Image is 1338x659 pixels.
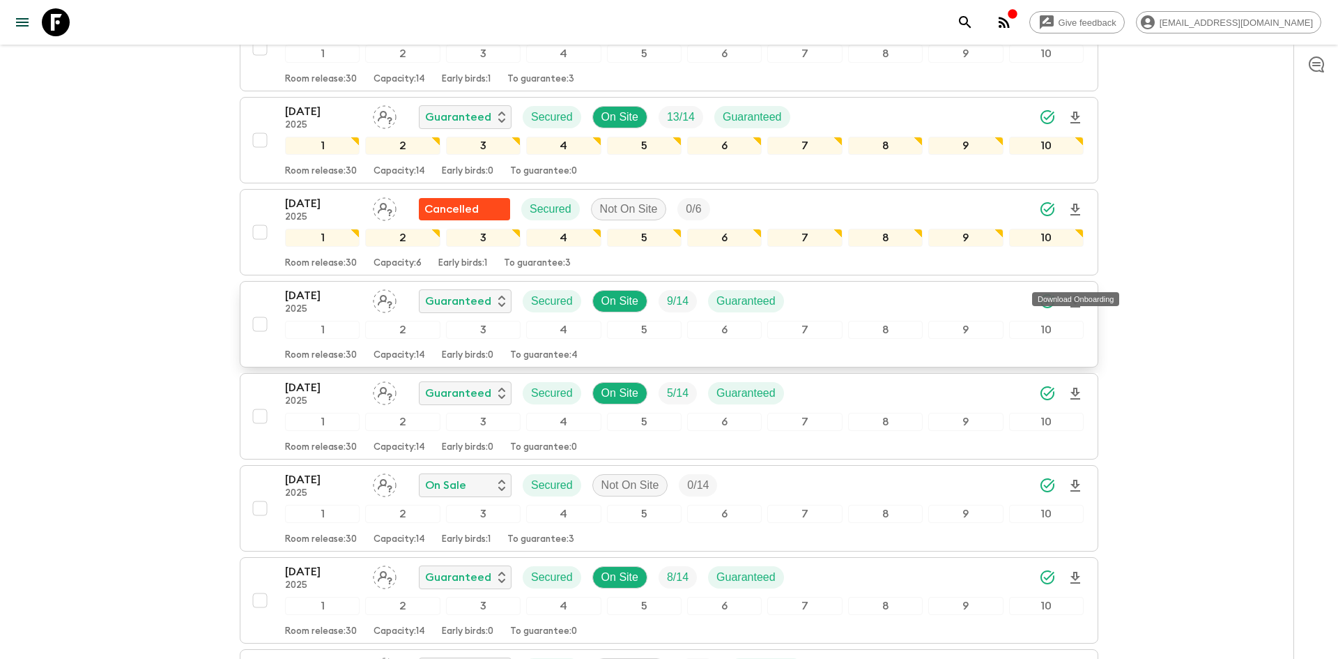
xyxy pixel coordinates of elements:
span: Assign pack leader [373,478,397,489]
svg: Download Onboarding [1067,386,1084,402]
div: Trip Fill [659,566,697,589]
span: Assign pack leader [373,202,397,213]
div: 3 [446,45,521,63]
div: 1 [285,45,360,63]
p: [DATE] [285,287,362,304]
p: Guaranteed [716,293,776,310]
p: 5 / 14 [667,385,689,402]
p: Capacity: 6 [374,258,422,269]
div: Secured [523,382,581,404]
p: [DATE] [285,195,362,212]
p: Room release: 30 [285,442,357,453]
div: 2 [365,505,440,523]
div: 10 [1009,597,1084,615]
p: On Site [601,569,638,586]
p: Room release: 30 [285,166,357,177]
button: [DATE]2025Assign pack leaderOn SaleSecuredNot On SiteTrip Fill12345678910Room release:30Capacity:... [240,465,1098,552]
p: Not On Site [600,201,658,218]
div: 7 [767,413,842,431]
div: 7 [767,505,842,523]
p: Early birds: 0 [442,166,493,177]
p: Secured [530,201,571,218]
div: 8 [848,229,923,247]
button: [DATE]2025Assign pack leaderFlash Pack cancellationSecuredNot On SiteTrip Fill12345678910Room rel... [240,189,1098,275]
div: 7 [767,597,842,615]
div: 8 [848,45,923,63]
p: Guaranteed [425,109,491,126]
p: Capacity: 14 [374,350,425,361]
svg: Synced Successfully [1039,477,1056,494]
div: 9 [928,413,1003,431]
p: Early birds: 1 [442,74,491,85]
div: On Site [592,106,647,128]
div: 10 [1009,321,1084,339]
p: 8 / 14 [667,569,689,586]
p: To guarantee: 0 [510,442,577,453]
div: 5 [607,45,682,63]
div: 8 [848,505,923,523]
div: 6 [687,505,762,523]
p: Early birds: 1 [442,534,491,545]
div: 1 [285,505,360,523]
p: Capacity: 14 [374,442,425,453]
p: Not On Site [601,477,659,494]
p: To guarantee: 3 [507,74,574,85]
svg: Synced Successfully [1039,201,1056,218]
div: 8 [848,413,923,431]
div: Download Onboarding [1032,292,1119,306]
span: Assign pack leader [373,294,397,305]
button: [DATE]2025Assign pack leaderGuaranteedSecuredOn SiteTrip FillGuaranteed12345678910Room release:30... [240,97,1098,183]
p: Early birds: 0 [442,626,493,637]
p: Room release: 30 [285,74,357,85]
button: [DATE]2025Assign pack leaderFlash Pack cancellationSecuredNot On SiteTrip Fill12345678910Room rel... [240,5,1098,91]
button: [DATE]2025Assign pack leaderGuaranteedSecuredOn SiteTrip FillGuaranteed12345678910Room release:30... [240,281,1098,368]
p: Guaranteed [716,569,776,586]
p: 0 / 14 [687,477,709,494]
div: 4 [526,229,601,247]
p: On Site [601,293,638,310]
div: Trip Fill [659,106,703,128]
div: 9 [928,229,1003,247]
div: 7 [767,45,842,63]
p: Room release: 30 [285,258,357,269]
p: [DATE] [285,379,362,396]
div: 10 [1009,229,1084,247]
span: [EMAIL_ADDRESS][DOMAIN_NAME] [1152,17,1321,28]
div: 5 [607,137,682,155]
p: 0 / 6 [686,201,701,218]
div: Trip Fill [659,290,697,312]
div: Secured [523,566,581,589]
div: 1 [285,321,360,339]
div: On Site [592,566,647,589]
div: 9 [928,321,1003,339]
div: 8 [848,137,923,155]
svg: Synced Successfully [1039,109,1056,126]
div: On Site [592,290,647,312]
div: 1 [285,597,360,615]
div: 4 [526,137,601,155]
div: 6 [687,229,762,247]
p: 2025 [285,304,362,315]
div: Flash Pack cancellation [419,198,510,220]
span: Assign pack leader [373,570,397,581]
div: 6 [687,137,762,155]
div: 6 [687,321,762,339]
p: Early birds: 1 [438,258,487,269]
div: 2 [365,413,440,431]
svg: Download Onboarding [1067,478,1084,494]
p: To guarantee: 3 [507,534,574,545]
p: Room release: 30 [285,534,357,545]
div: 5 [607,597,682,615]
div: Secured [523,290,581,312]
div: 2 [365,321,440,339]
p: Secured [531,293,573,310]
div: Secured [523,106,581,128]
svg: Synced Successfully [1039,385,1056,402]
p: 2025 [285,580,362,591]
p: Room release: 30 [285,350,357,361]
div: 8 [848,321,923,339]
p: 2025 [285,120,362,131]
div: 3 [446,505,521,523]
p: Guaranteed [716,385,776,402]
div: Secured [521,198,580,220]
